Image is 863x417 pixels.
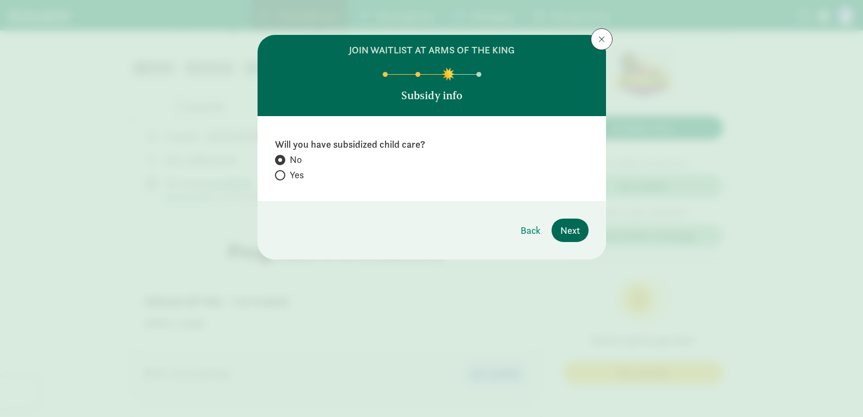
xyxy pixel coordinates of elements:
span: Back [521,223,541,238]
span: Next [560,223,580,238]
h6: join waitlist at Arms of the King [349,44,515,57]
span: Yes [290,168,304,182]
span: No [290,153,302,166]
p: Subsidy info [401,88,462,103]
button: Back [512,219,549,242]
button: Next [552,219,589,242]
label: Will you have subsidized child care? [275,138,589,151]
